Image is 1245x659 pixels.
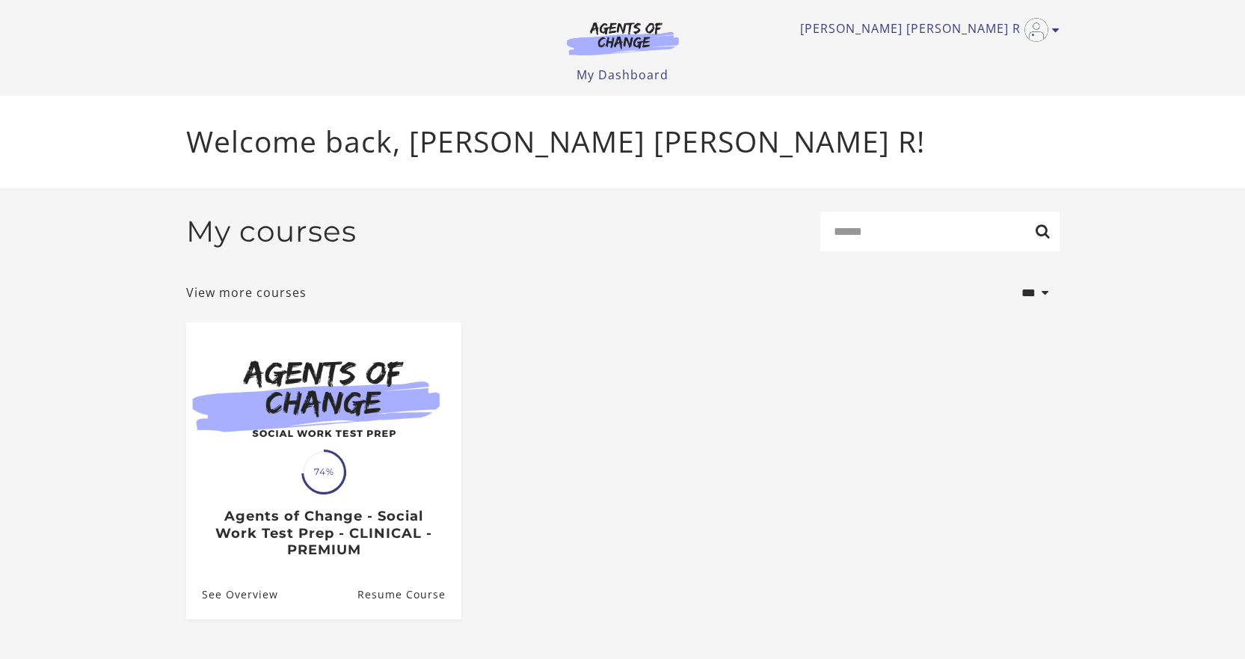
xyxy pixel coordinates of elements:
a: Agents of Change - Social Work Test Prep - CLINICAL - PREMIUM: Resume Course [357,570,461,619]
a: Agents of Change - Social Work Test Prep - CLINICAL - PREMIUM: See Overview [186,570,278,619]
a: View more courses [186,283,307,301]
span: 74% [304,452,344,492]
a: My Dashboard [577,67,668,83]
img: Agents of Change Logo [551,21,695,55]
h2: My courses [186,214,357,249]
p: Welcome back, [PERSON_NAME] [PERSON_NAME] R! [186,120,1060,164]
h3: Agents of Change - Social Work Test Prep - CLINICAL - PREMIUM [202,508,445,559]
a: Toggle menu [800,18,1052,42]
